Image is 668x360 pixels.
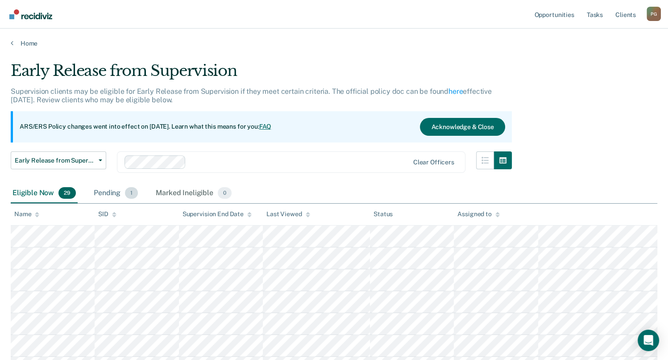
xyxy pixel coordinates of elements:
[420,118,505,136] button: Acknowledge & Close
[266,210,310,218] div: Last Viewed
[98,210,116,218] div: SID
[20,122,271,131] p: ARS/ERS Policy changes went into effect on [DATE]. Learn what this means for you:
[125,187,138,199] span: 1
[413,159,454,166] div: Clear officers
[457,210,499,218] div: Assigned to
[9,9,52,19] img: Recidiviz
[14,210,39,218] div: Name
[15,157,95,164] span: Early Release from Supervision
[11,151,106,169] button: Early Release from Supervision
[373,210,393,218] div: Status
[11,62,512,87] div: Early Release from Supervision
[647,7,661,21] div: P G
[11,39,657,47] a: Home
[448,87,463,96] a: here
[638,330,659,351] div: Open Intercom Messenger
[647,7,661,21] button: Profile dropdown button
[11,184,78,203] div: Eligible Now29
[218,187,232,199] span: 0
[92,184,140,203] div: Pending1
[183,210,252,218] div: Supervision End Date
[58,187,76,199] span: 29
[11,87,492,104] p: Supervision clients may be eligible for Early Release from Supervision if they meet certain crite...
[154,184,233,203] div: Marked Ineligible0
[259,123,272,130] a: FAQ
